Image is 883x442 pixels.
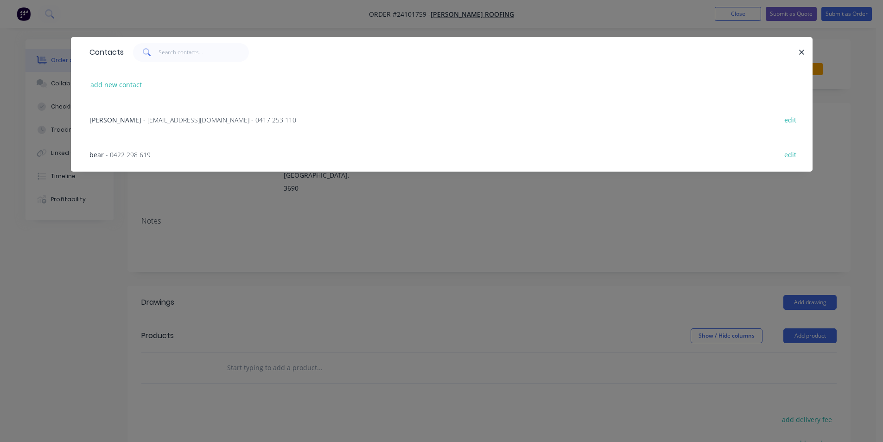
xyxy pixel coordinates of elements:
div: Contacts [85,38,124,67]
button: edit [780,113,801,126]
button: edit [780,148,801,160]
span: - 0422 298 619 [106,150,151,159]
button: add new contact [86,78,147,91]
span: [PERSON_NAME] [89,115,141,124]
span: bear [89,150,104,159]
span: - [EMAIL_ADDRESS][DOMAIN_NAME] - 0417 253 110 [143,115,296,124]
input: Search contacts... [159,43,249,62]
